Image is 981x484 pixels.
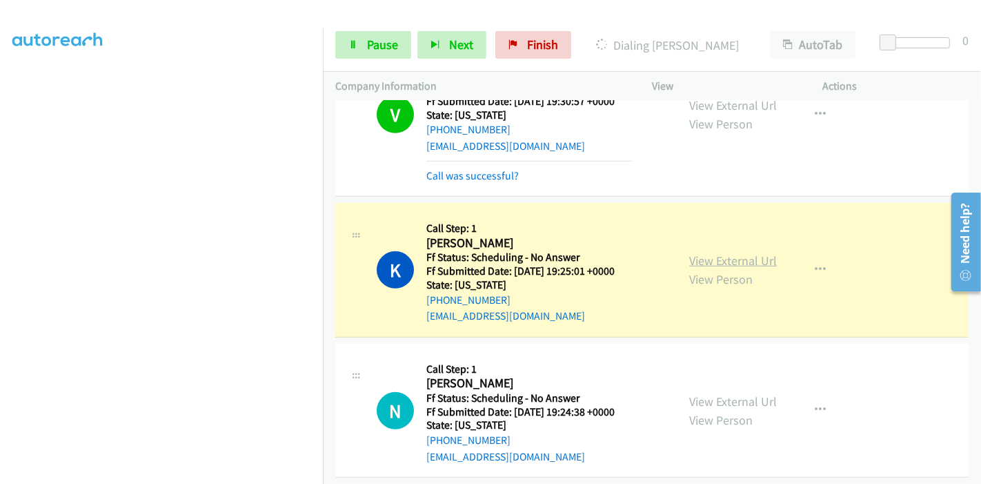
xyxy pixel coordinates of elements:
a: Finish [495,31,571,59]
a: View External Url [689,253,777,269]
h1: K [377,251,414,289]
h5: Ff Status: Scheduling - No Answer [426,391,632,405]
div: The call is yet to be attempted [377,392,414,429]
a: [EMAIL_ADDRESS][DOMAIN_NAME] [426,450,585,463]
a: View Person [689,412,753,428]
p: Dialing [PERSON_NAME] [590,36,745,55]
h1: V [377,96,414,133]
a: View Person [689,116,753,132]
h2: [PERSON_NAME] [426,235,632,251]
a: View Person [689,271,753,287]
a: [PHONE_NUMBER] [426,434,511,447]
h5: Call Step: 1 [426,362,632,376]
a: [PHONE_NUMBER] [426,293,511,307]
h5: Ff Status: Scheduling - No Answer [426,251,632,264]
span: Finish [527,37,558,52]
h5: Ff Submitted Date: [DATE] 19:24:38 +0000 [426,405,632,419]
a: View External Url [689,97,777,113]
div: 0 [962,31,969,50]
a: Pause [335,31,411,59]
a: [EMAIL_ADDRESS][DOMAIN_NAME] [426,309,585,322]
h5: State: [US_STATE] [426,108,632,122]
h5: State: [US_STATE] [426,418,632,432]
a: [EMAIL_ADDRESS][DOMAIN_NAME] [426,139,585,153]
h5: Ff Submitted Date: [DATE] 19:30:57 +0000 [426,95,632,108]
iframe: Resource Center [942,187,981,297]
div: Delay between calls (in seconds) [886,37,950,48]
button: Next [417,31,486,59]
h5: Call Step: 1 [426,222,632,235]
h5: Ff Submitted Date: [DATE] 19:25:01 +0000 [426,264,632,278]
h2: [PERSON_NAME] [426,376,632,391]
span: Pause [367,37,398,52]
p: View [652,78,798,95]
a: [PHONE_NUMBER] [426,123,511,136]
button: AutoTab [770,31,855,59]
h5: State: [US_STATE] [426,278,632,292]
p: Actions [823,78,969,95]
span: Next [449,37,473,52]
a: View External Url [689,394,777,409]
h1: N [377,392,414,429]
p: Company Information [335,78,627,95]
a: Call was successful? [426,169,519,182]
